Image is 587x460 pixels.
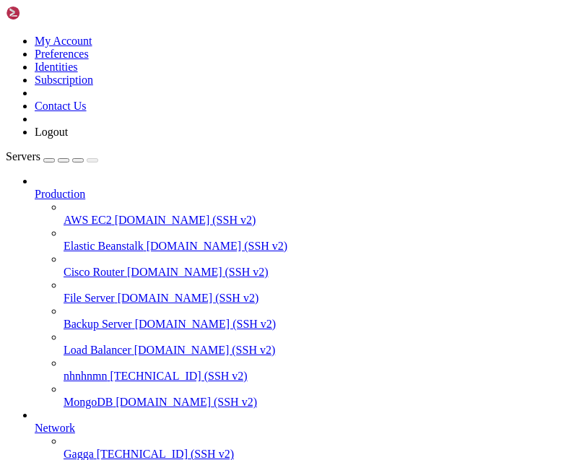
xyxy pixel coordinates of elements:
li: AWS EC2 [DOMAIN_NAME] (SSH v2) [64,201,581,227]
span: [DOMAIN_NAME] (SSH v2) [115,214,256,226]
a: AWS EC2 [DOMAIN_NAME] (SSH v2) [64,214,581,227]
span: [DOMAIN_NAME] (SSH v2) [134,344,276,356]
a: File Server [DOMAIN_NAME] (SSH v2) [64,292,581,305]
span: Elastic Beanstalk [64,240,144,252]
a: Subscription [35,74,93,86]
span: Backup Server [64,318,132,330]
a: Elastic Beanstalk [DOMAIN_NAME] (SSH v2) [64,240,581,253]
span: [DOMAIN_NAME] (SSH v2) [135,318,277,330]
span: [DOMAIN_NAME] (SSH v2) [147,240,288,252]
span: [DOMAIN_NAME] (SSH v2) [118,292,259,304]
span: AWS EC2 [64,214,112,226]
span: Cisco Router [64,266,124,278]
li: Backup Server [DOMAIN_NAME] (SSH v2) [64,305,581,331]
span: [DOMAIN_NAME] (SSH v2) [127,266,269,278]
span: Production [35,188,85,200]
li: File Server [DOMAIN_NAME] (SSH v2) [64,279,581,305]
a: nhnhnmn [TECHNICAL_ID] (SSH v2) [64,370,581,383]
a: MongoDB [DOMAIN_NAME] (SSH v2) [64,396,581,409]
span: Gagga [64,448,94,460]
span: nhnhnmn [64,370,107,382]
span: File Server [64,292,115,304]
a: Cisco Router [DOMAIN_NAME] (SSH v2) [64,266,581,279]
a: My Account [35,35,92,47]
span: [DOMAIN_NAME] (SSH v2) [116,396,257,408]
li: Elastic Beanstalk [DOMAIN_NAME] (SSH v2) [64,227,581,253]
a: Network [35,422,581,435]
a: Load Balancer [DOMAIN_NAME] (SSH v2) [64,344,581,357]
li: Production [35,175,581,409]
li: Load Balancer [DOMAIN_NAME] (SSH v2) [64,331,581,357]
img: Shellngn [6,6,89,20]
span: Servers [6,150,40,162]
li: nhnhnmn [TECHNICAL_ID] (SSH v2) [64,357,581,383]
a: Servers [6,150,98,162]
a: Backup Server [DOMAIN_NAME] (SSH v2) [64,318,581,331]
li: MongoDB [DOMAIN_NAME] (SSH v2) [64,383,581,409]
a: Preferences [35,48,89,60]
span: [TECHNICAL_ID] (SSH v2) [110,370,247,382]
span: Load Balancer [64,344,131,356]
a: Production [35,188,581,201]
li: Cisco Router [DOMAIN_NAME] (SSH v2) [64,253,581,279]
a: Contact Us [35,100,87,112]
span: Network [35,422,75,434]
a: Logout [35,126,68,138]
a: Identities [35,61,78,73]
span: MongoDB [64,396,113,408]
span: [TECHNICAL_ID] (SSH v2) [97,448,234,460]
